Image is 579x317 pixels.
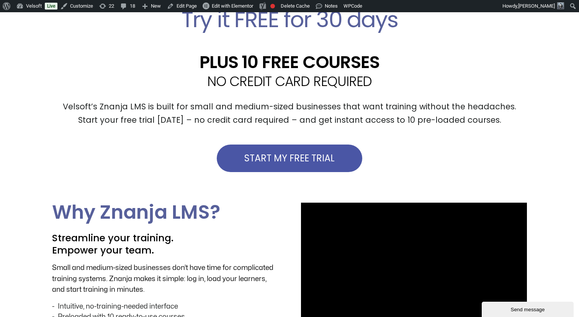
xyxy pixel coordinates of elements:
[52,100,527,127] p: Velsoft’s Znanja LMS is built for small and medium-sized businesses that want training without th...
[52,203,278,222] h2: Why Znanja LMS?
[244,154,335,163] span: START MY FREE TRIAL
[58,301,278,312] li: Intuitive, no-training-needed interface
[270,4,275,8] div: Focus keyphrase not set
[52,263,278,296] p: Small and medium-sized businesses don’t have time for complicated training systems. Znanja makes ...
[217,145,362,172] a: START MY FREE TRIAL
[518,3,555,9] span: [PERSON_NAME]
[482,300,575,317] iframe: chat widget
[52,8,527,31] h2: Try it FREE for 30 days
[52,54,527,71] h2: PLUS 10 FREE COURSES
[52,75,527,88] h2: NO CREDIT CARD REQUIRED
[52,232,278,257] h2: Streamline your training. Empower your team.
[212,3,253,9] span: Edit with Elementor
